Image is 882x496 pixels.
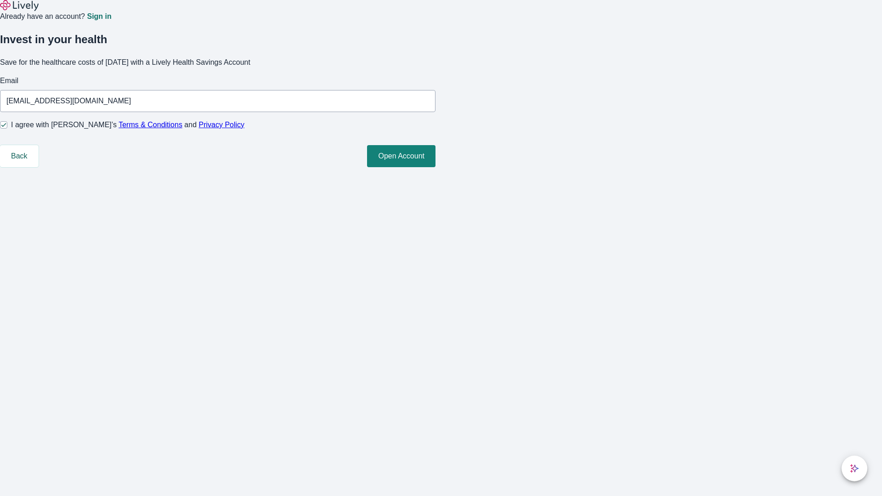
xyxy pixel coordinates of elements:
a: Sign in [87,13,111,20]
button: Open Account [367,145,435,167]
button: chat [842,456,867,481]
svg: Lively AI Assistant [850,464,859,473]
a: Terms & Conditions [119,121,182,129]
a: Privacy Policy [199,121,245,129]
span: I agree with [PERSON_NAME]’s and [11,119,244,130]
